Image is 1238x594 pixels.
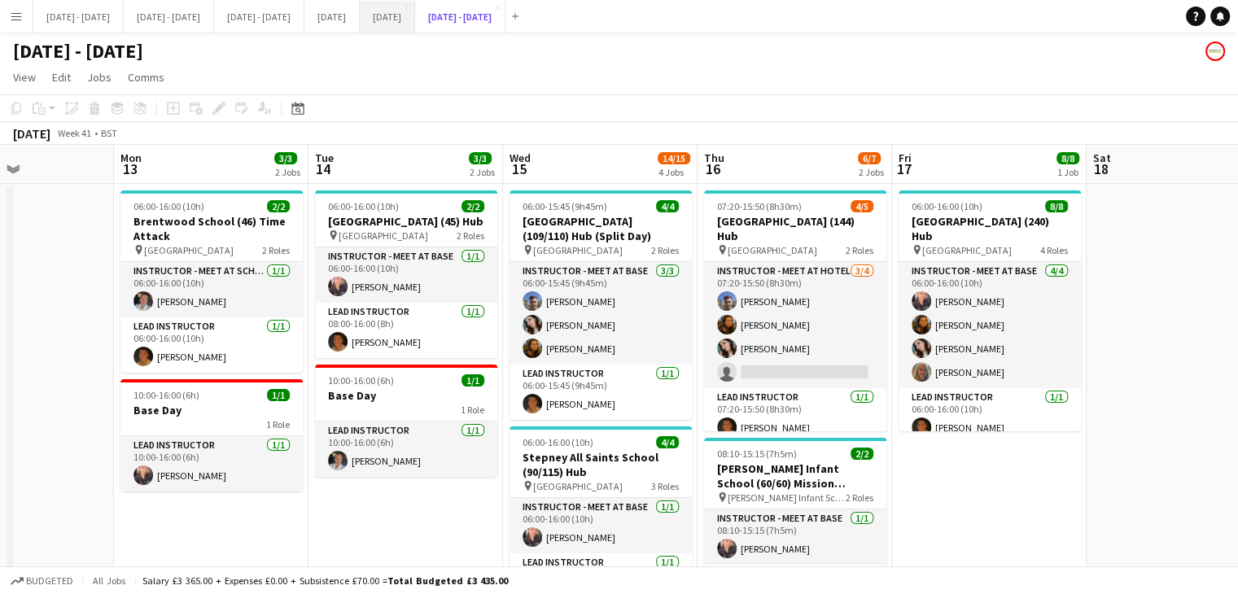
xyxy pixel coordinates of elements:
[387,574,508,587] span: Total Budgeted £3 435.00
[315,365,497,477] app-job-card: 10:00-16:00 (6h)1/1Base Day1 RoleLead Instructor1/110:00-16:00 (6h)[PERSON_NAME]
[26,575,73,587] span: Budgeted
[533,244,623,256] span: [GEOGRAPHIC_DATA]
[120,379,303,491] div: 10:00-16:00 (6h)1/1Base Day1 RoleLead Instructor1/110:00-16:00 (6h)[PERSON_NAME]
[912,200,982,212] span: 06:00-16:00 (10h)
[275,166,300,178] div: 2 Jobs
[656,200,679,212] span: 4/4
[846,244,873,256] span: 2 Roles
[728,491,846,504] span: [PERSON_NAME] Infant School
[315,214,497,229] h3: [GEOGRAPHIC_DATA] (45) Hub
[121,67,171,88] a: Comms
[118,159,142,178] span: 13
[858,152,881,164] span: 6/7
[8,572,76,590] button: Budgeted
[651,480,679,492] span: 3 Roles
[469,152,492,164] span: 3/3
[851,200,873,212] span: 4/5
[101,127,117,139] div: BST
[360,1,415,33] button: [DATE]
[1040,244,1068,256] span: 4 Roles
[274,152,297,164] span: 3/3
[52,70,71,85] span: Edit
[262,244,290,256] span: 2 Roles
[704,262,886,388] app-card-role: Instructor - Meet at Hotel3/407:20-15:50 (8h30m)[PERSON_NAME][PERSON_NAME][PERSON_NAME]
[461,404,484,416] span: 1 Role
[315,303,497,358] app-card-role: Lead Instructor1/108:00-16:00 (8h)[PERSON_NAME]
[510,151,531,165] span: Wed
[658,166,689,178] div: 4 Jobs
[315,151,334,165] span: Tue
[462,374,484,387] span: 1/1
[523,436,593,448] span: 06:00-16:00 (10h)
[120,214,303,243] h3: Brentwood School (46) Time Attack
[846,491,873,504] span: 2 Roles
[1057,166,1078,178] div: 1 Job
[266,418,290,430] span: 1 Role
[510,190,692,420] app-job-card: 06:00-15:45 (9h45m)4/4[GEOGRAPHIC_DATA] (109/110) Hub (Split Day) [GEOGRAPHIC_DATA]2 RolesInstruc...
[1045,200,1068,212] span: 8/8
[328,200,399,212] span: 06:00-16:00 (10h)
[415,1,505,33] button: [DATE] - [DATE]
[899,214,1081,243] h3: [GEOGRAPHIC_DATA] (240) Hub
[704,151,724,165] span: Thu
[13,70,36,85] span: View
[142,574,508,587] div: Salary £3 365.00 + Expenses £0.00 + Subsistence £70.00 =
[704,461,886,491] h3: [PERSON_NAME] Infant School (60/60) Mission Possible
[510,365,692,420] app-card-role: Lead Instructor1/106:00-15:45 (9h45m)[PERSON_NAME]
[457,229,484,242] span: 2 Roles
[922,244,1012,256] span: [GEOGRAPHIC_DATA]
[13,125,50,142] div: [DATE]
[651,244,679,256] span: 2 Roles
[120,436,303,491] app-card-role: Lead Instructor1/110:00-16:00 (6h)[PERSON_NAME]
[120,317,303,373] app-card-role: Lead Instructor1/106:00-16:00 (10h)[PERSON_NAME]
[33,1,124,33] button: [DATE] - [DATE]
[133,389,199,401] span: 10:00-16:00 (6h)
[144,244,234,256] span: [GEOGRAPHIC_DATA]
[510,498,692,553] app-card-role: Instructor - Meet at Base1/106:00-16:00 (10h)[PERSON_NAME]
[728,244,817,256] span: [GEOGRAPHIC_DATA]
[13,39,143,63] h1: [DATE] - [DATE]
[717,448,797,460] span: 08:10-15:15 (7h5m)
[717,200,802,212] span: 07:20-15:50 (8h30m)
[899,151,912,165] span: Fri
[120,262,303,317] app-card-role: Instructor - Meet at School1/106:00-16:00 (10h)[PERSON_NAME]
[90,574,129,587] span: All jobs
[1205,41,1225,61] app-user-avatar: Programmes & Operations
[315,190,497,358] app-job-card: 06:00-16:00 (10h)2/2[GEOGRAPHIC_DATA] (45) Hub [GEOGRAPHIC_DATA]2 RolesInstructor - Meet at Base1...
[339,229,428,242] span: [GEOGRAPHIC_DATA]
[510,262,692,365] app-card-role: Instructor - Meet at Base3/306:00-15:45 (9h45m)[PERSON_NAME][PERSON_NAME][PERSON_NAME]
[523,200,607,212] span: 06:00-15:45 (9h45m)
[214,1,304,33] button: [DATE] - [DATE]
[533,480,623,492] span: [GEOGRAPHIC_DATA]
[899,190,1081,431] app-job-card: 06:00-16:00 (10h)8/8[GEOGRAPHIC_DATA] (240) Hub [GEOGRAPHIC_DATA]4 RolesInstructor - Meet at Base...
[851,448,873,460] span: 2/2
[120,190,303,373] div: 06:00-16:00 (10h)2/2Brentwood School (46) Time Attack [GEOGRAPHIC_DATA]2 RolesInstructor - Meet a...
[899,262,1081,388] app-card-role: Instructor - Meet at Base4/406:00-16:00 (10h)[PERSON_NAME][PERSON_NAME][PERSON_NAME][PERSON_NAME]
[510,214,692,243] h3: [GEOGRAPHIC_DATA] (109/110) Hub (Split Day)
[54,127,94,139] span: Week 41
[46,67,77,88] a: Edit
[704,388,886,443] app-card-role: Lead Instructor1/107:20-15:50 (8h30m)[PERSON_NAME]
[315,388,497,403] h3: Base Day
[702,159,724,178] span: 16
[704,190,886,431] app-job-card: 07:20-15:50 (8h30m)4/5[GEOGRAPHIC_DATA] (144) Hub [GEOGRAPHIC_DATA]2 RolesInstructor - Meet at Ho...
[313,159,334,178] span: 14
[859,166,884,178] div: 2 Jobs
[120,151,142,165] span: Mon
[124,1,214,33] button: [DATE] - [DATE]
[315,247,497,303] app-card-role: Instructor - Meet at Base1/106:00-16:00 (10h)[PERSON_NAME]
[507,159,531,178] span: 15
[81,67,118,88] a: Jobs
[658,152,690,164] span: 14/15
[267,389,290,401] span: 1/1
[656,436,679,448] span: 4/4
[7,67,42,88] a: View
[1091,159,1111,178] span: 18
[267,200,290,212] span: 2/2
[315,421,497,477] app-card-role: Lead Instructor1/110:00-16:00 (6h)[PERSON_NAME]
